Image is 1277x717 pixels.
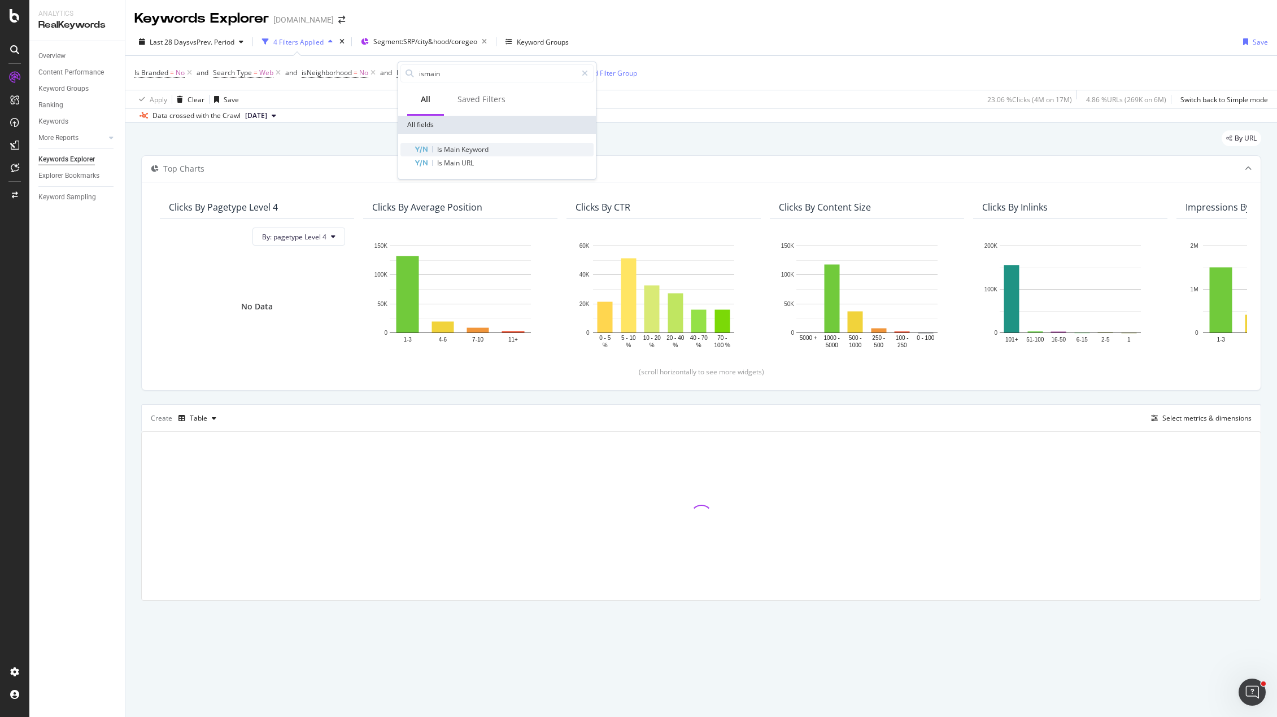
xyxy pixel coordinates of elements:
[444,158,461,168] span: Main
[781,243,795,249] text: 150K
[1127,336,1131,343] text: 1
[626,342,631,348] text: %
[354,68,358,77] span: =
[38,132,106,144] a: More Reports
[38,191,117,203] a: Keyword Sampling
[849,335,862,341] text: 500 -
[437,158,444,168] span: Is
[38,116,117,128] a: Keywords
[472,336,483,343] text: 7-10
[38,99,63,111] div: Ranking
[897,342,907,348] text: 250
[190,415,207,422] div: Table
[849,342,862,348] text: 1000
[717,335,727,341] text: 70 -
[690,335,708,341] text: 40 - 70
[338,16,345,24] div: arrow-right-arrow-left
[714,342,730,348] text: 100 %
[1191,286,1198,292] text: 1M
[197,67,208,78] button: and
[150,37,190,47] span: Last 28 Days
[1076,336,1088,343] text: 6-15
[576,240,752,349] svg: A chart.
[150,95,167,104] div: Apply
[174,409,221,427] button: Table
[38,83,89,95] div: Keyword Groups
[254,68,258,77] span: =
[398,116,596,134] div: All fields
[359,65,368,81] span: No
[874,342,883,348] text: 500
[1147,412,1252,425] button: Select metrics & dimensions
[643,335,661,341] text: 10 - 20
[1222,130,1261,146] div: legacy label
[784,301,794,307] text: 50K
[259,65,273,81] span: Web
[273,14,334,25] div: [DOMAIN_NAME]
[374,272,388,278] text: 100K
[461,158,474,168] span: URL
[170,68,174,77] span: =
[176,65,185,81] span: No
[384,330,387,336] text: 0
[418,65,577,82] input: Search by field name
[356,33,491,51] button: Segment:SRP/city&hood/coregeo
[421,94,430,105] div: All
[134,9,269,28] div: Keywords Explorer
[38,191,96,203] div: Keyword Sampling
[377,301,387,307] text: 50K
[197,68,208,77] div: and
[380,68,392,77] div: and
[1176,90,1268,108] button: Switch back to Simple mode
[800,335,817,341] text: 5000 +
[403,336,412,343] text: 1-3
[302,68,352,77] span: isNeighborhood
[987,95,1072,104] div: 23.06 % Clicks ( 4M on 17M )
[38,99,117,111] a: Ranking
[1239,33,1268,51] button: Save
[38,50,66,62] div: Overview
[273,37,324,47] div: 4 Filters Applied
[570,66,637,80] button: Add Filter Group
[781,272,795,278] text: 100K
[439,336,447,343] text: 4-6
[262,232,326,242] span: By: pagetype Level 4
[213,68,252,77] span: Search Type
[38,9,116,19] div: Analytics
[508,336,518,343] text: 11+
[38,116,68,128] div: Keywords
[444,145,461,154] span: Main
[38,154,117,165] a: Keywords Explorer
[824,335,840,341] text: 1000 -
[791,330,794,336] text: 0
[982,240,1158,349] div: A chart.
[1217,336,1225,343] text: 1-3
[579,301,590,307] text: 20K
[437,145,444,154] span: Is
[673,342,678,348] text: %
[252,228,345,246] button: By: pagetype Level 4
[172,90,204,108] button: Clear
[984,243,998,249] text: 200K
[1180,95,1268,104] div: Switch back to Simple mode
[1051,336,1066,343] text: 16-50
[599,335,611,341] text: 0 - 5
[134,90,167,108] button: Apply
[779,240,955,349] svg: A chart.
[1235,135,1257,142] span: By URL
[38,19,116,32] div: RealKeywords
[258,33,337,51] button: 4 Filters Applied
[457,94,505,105] div: Saved Filters
[1195,330,1198,336] text: 0
[155,367,1247,377] div: (scroll horizontally to see more widgets)
[169,202,278,213] div: Clicks By pagetype Level 4
[241,301,273,312] div: No Data
[38,154,95,165] div: Keywords Explorer
[241,109,281,123] button: [DATE]
[210,90,239,108] button: Save
[917,335,935,341] text: 0 - 100
[779,202,871,213] div: Clicks By Content Size
[372,240,548,349] div: A chart.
